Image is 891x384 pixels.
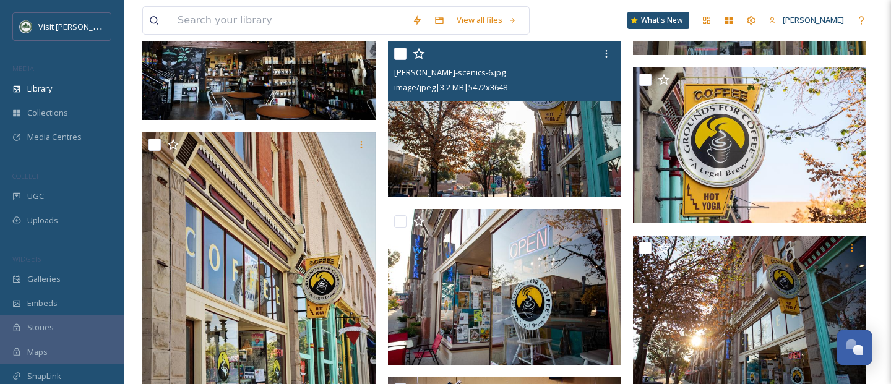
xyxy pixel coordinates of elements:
[27,107,68,119] span: Collections
[27,322,54,333] span: Stories
[171,7,406,34] input: Search your library
[450,8,523,32] a: View all files
[762,8,850,32] a: [PERSON_NAME]
[27,273,61,285] span: Galleries
[12,64,34,73] span: MEDIA
[20,20,32,33] img: Unknown.png
[783,14,844,25] span: [PERSON_NAME]
[27,83,52,95] span: Library
[633,67,866,223] img: Ogden-scenics-8.jpg
[837,330,872,365] button: Open Chat
[12,171,39,181] span: COLLECT
[27,131,82,143] span: Media Centres
[27,190,44,202] span: UGC
[27,297,58,309] span: Embeds
[38,20,117,32] span: Visit [PERSON_NAME]
[27,370,61,382] span: SnapLink
[27,215,58,226] span: Uploads
[394,67,506,78] span: [PERSON_NAME]-scenics-6.jpg
[627,12,689,29] a: What's New
[388,209,621,365] img: Ogden-scenics-3.jpg
[27,346,48,358] span: Maps
[12,254,41,263] span: WIDGETS
[388,41,621,197] img: Ogden-scenics-6.jpg
[394,82,507,93] span: image/jpeg | 3.2 MB | 5472 x 3648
